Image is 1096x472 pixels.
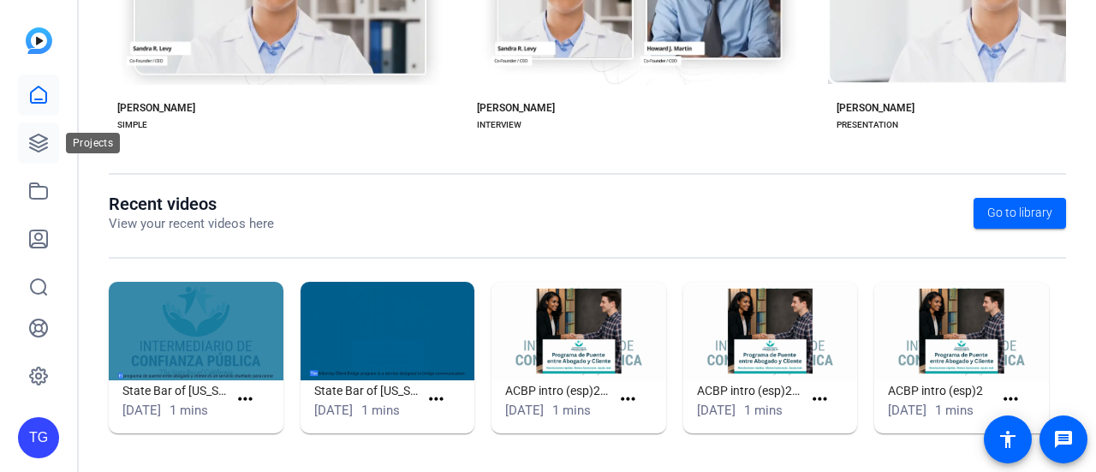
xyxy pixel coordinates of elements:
h1: Recent videos [109,194,274,214]
h1: State Bar of [US_STATE] Simple (48556) [122,380,228,401]
img: blue-gradient.svg [26,27,52,54]
div: [PERSON_NAME] [117,101,195,115]
span: [DATE] [697,403,736,418]
h1: State Bar of [US_STATE] Simple (47677) [314,380,420,401]
img: ACBP intro (esp)2 (1) [683,282,858,380]
h1: ACBP intro (esp)2 [888,380,993,401]
img: ACBP intro (esp)2 [874,282,1049,380]
mat-icon: more_horiz [426,389,447,410]
span: Go to library [987,204,1052,222]
mat-icon: accessibility [998,429,1018,450]
h1: ACBP intro (esp)2 (2) [505,380,611,401]
mat-icon: more_horiz [809,389,831,410]
p: View your recent videos here [109,214,274,234]
span: 1 mins [935,403,974,418]
span: [DATE] [888,403,926,418]
mat-icon: more_horiz [1000,389,1022,410]
div: SIMPLE [117,118,147,132]
div: PRESENTATION [837,118,898,132]
mat-icon: more_horiz [235,389,256,410]
div: Projects [66,133,120,153]
mat-icon: more_horiz [617,389,639,410]
span: 1 mins [170,403,208,418]
div: TG [18,417,59,458]
img: State Bar of California Simple (48556) [109,282,283,380]
div: INTERVIEW [477,118,521,132]
mat-icon: message [1053,429,1074,450]
div: [PERSON_NAME] [477,101,555,115]
div: [PERSON_NAME] [837,101,914,115]
span: [DATE] [505,403,544,418]
span: 1 mins [361,403,400,418]
span: 1 mins [744,403,783,418]
span: 1 mins [552,403,591,418]
span: [DATE] [122,403,161,418]
img: ACBP intro (esp)2 (2) [491,282,666,380]
a: Go to library [974,198,1066,229]
img: State Bar of California Simple (47677) [301,282,475,380]
span: [DATE] [314,403,353,418]
h1: ACBP intro (esp)2 (1) [697,380,802,401]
